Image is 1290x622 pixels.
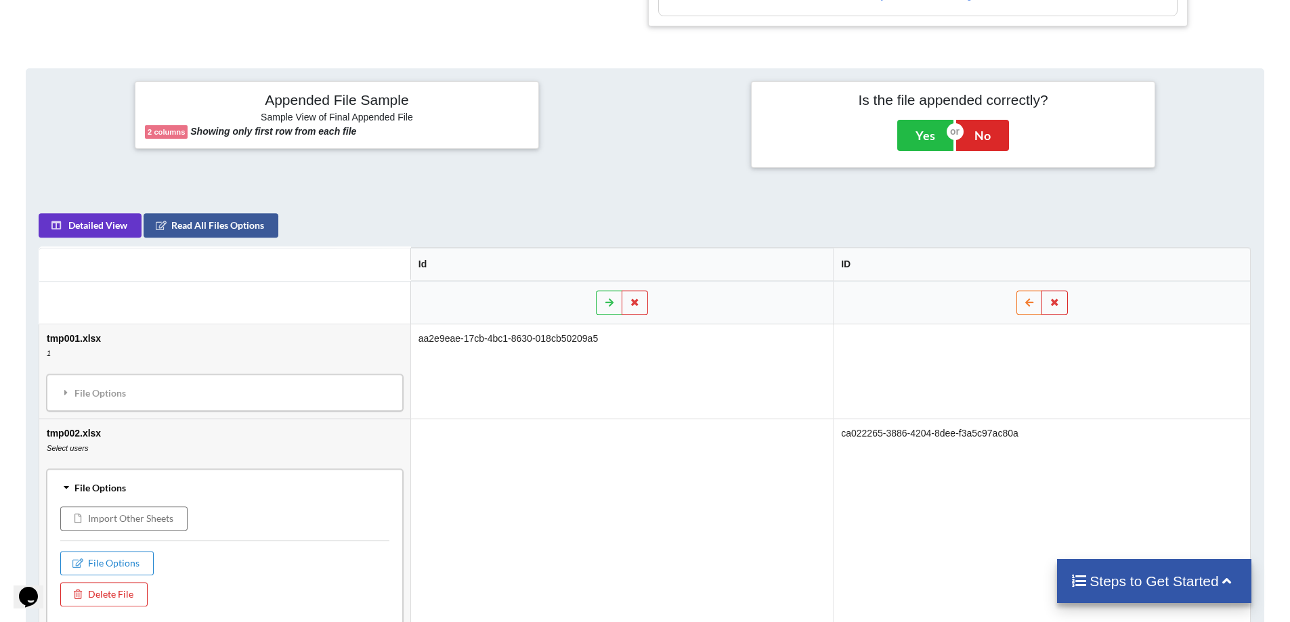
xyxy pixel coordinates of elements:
[39,213,142,238] button: Detailed View
[1071,573,1238,590] h4: Steps to Get Started
[761,91,1145,108] h4: Is the file appended correctly?
[60,506,188,531] button: Import Other Sheets
[897,120,953,151] button: Yes
[14,568,57,608] iframe: chat widget
[190,126,356,137] b: Showing only first row from each file
[144,213,278,238] button: Read All Files Options
[51,473,399,502] div: File Options
[47,444,89,452] i: Select users
[834,248,1251,281] th: ID
[145,91,529,110] h4: Appended File Sample
[410,324,833,418] td: aa2e9eae-17cb-4bc1-8630-018cb50209a5
[60,582,148,606] button: Delete File
[145,112,529,125] h6: Sample View of Final Appended File
[410,248,833,281] th: Id
[60,551,154,575] button: File Options
[148,128,185,136] b: 2 columns
[47,349,51,357] i: 1
[956,120,1009,151] button: No
[51,378,399,407] div: File Options
[39,324,410,418] td: tmp001.xlsx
